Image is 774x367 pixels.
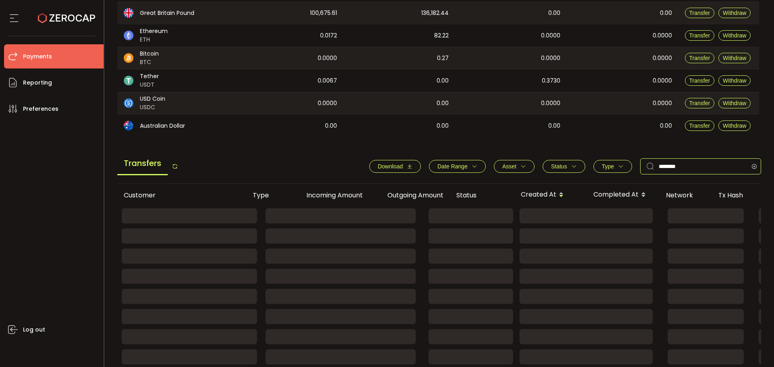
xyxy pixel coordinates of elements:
button: Transfer [685,30,715,41]
div: Status [450,191,514,200]
img: aud_portfolio.svg [124,121,133,131]
span: 0.0000 [541,54,560,63]
button: Type [593,160,632,173]
img: gbp_portfolio.svg [124,8,133,18]
button: Withdraw [718,98,751,108]
span: Transfer [689,122,710,129]
span: 0.0000 [318,99,337,108]
span: 0.0000 [653,76,672,85]
button: Withdraw [718,8,751,18]
span: Withdraw [723,32,746,39]
span: 0.00 [325,121,337,131]
span: 0.00 [660,121,672,131]
button: Withdraw [718,120,751,131]
span: Transfer [689,55,710,61]
span: USDC [140,103,165,112]
span: Transfer [689,10,710,16]
span: Transfer [689,32,710,39]
span: ETH [140,35,168,44]
span: 0.0067 [318,76,337,85]
span: BTC [140,58,159,66]
span: 0.0000 [541,99,560,108]
div: Outgoing Amount [369,191,450,200]
span: Withdraw [723,10,746,16]
button: Transfer [685,8,715,18]
span: 0.0000 [541,31,560,40]
span: Type [602,163,614,170]
span: Preferences [23,103,58,115]
div: Network [660,191,712,200]
span: USDT [140,81,159,89]
span: 0.3730 [542,76,560,85]
span: 0.0000 [653,31,672,40]
button: Transfer [685,53,715,63]
span: Withdraw [723,100,746,106]
span: Date Range [437,163,468,170]
button: Download [369,160,421,173]
div: Created At [514,188,587,202]
div: Customer [117,191,246,200]
span: Ethereum [140,27,168,35]
span: Status [551,163,567,170]
div: Completed At [587,188,660,202]
span: 0.00 [437,99,449,108]
button: Asset [494,160,535,173]
span: Transfer [689,100,710,106]
span: Asset [502,163,516,170]
button: Withdraw [718,75,751,86]
span: 0.0000 [318,54,337,63]
span: 0.00 [548,121,560,131]
button: Withdraw [718,53,751,63]
span: 0.0000 [653,99,672,108]
img: btc_portfolio.svg [124,53,133,63]
button: Status [543,160,585,173]
div: Incoming Amount [289,191,369,200]
div: Type [246,191,289,200]
span: 136,182.44 [421,8,449,18]
span: Withdraw [723,77,746,84]
button: Withdraw [718,30,751,41]
button: Transfer [685,120,715,131]
button: Transfer [685,75,715,86]
span: Withdraw [723,55,746,61]
span: 0.00 [437,76,449,85]
button: Date Range [429,160,486,173]
span: Transfers [117,152,168,175]
img: usdc_portfolio.svg [124,98,133,108]
span: 0.27 [437,54,449,63]
span: 100,675.61 [310,8,337,18]
iframe: Chat Widget [734,328,774,367]
span: 82.22 [434,31,449,40]
span: 0.00 [548,8,560,18]
span: 0.0172 [320,31,337,40]
span: Withdraw [723,122,746,129]
img: eth_portfolio.svg [124,31,133,40]
button: Transfer [685,98,715,108]
span: Australian Dollar [140,122,185,130]
span: Payments [23,51,52,62]
span: Transfer [689,77,710,84]
span: 0.00 [660,8,672,18]
img: usdt_portfolio.svg [124,76,133,85]
span: Download [378,163,403,170]
span: Bitcoin [140,50,159,58]
span: Log out [23,324,45,336]
span: USD Coin [140,95,165,103]
span: Great Britain Pound [140,9,194,17]
span: Tether [140,72,159,81]
span: 0.00 [437,121,449,131]
span: Reporting [23,77,52,89]
span: 0.0000 [653,54,672,63]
